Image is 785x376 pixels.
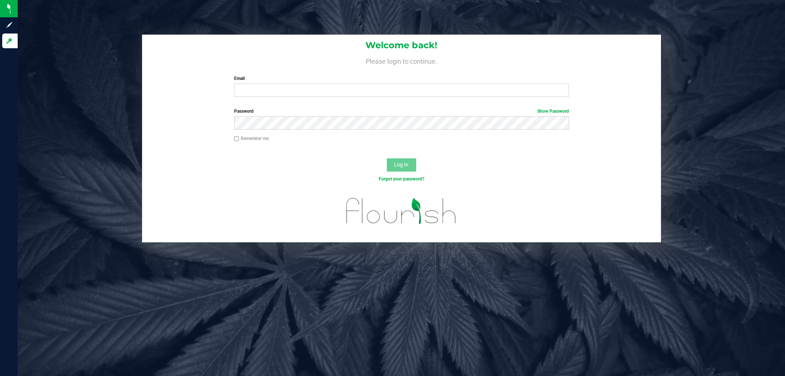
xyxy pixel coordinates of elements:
[6,37,13,45] inline-svg: Log in
[379,176,424,182] a: Forgot your password?
[142,41,661,50] h1: Welcome back!
[234,136,239,141] input: Remember me
[142,56,661,65] h4: Please login to continue.
[394,162,409,168] span: Log In
[234,109,254,114] span: Password
[336,190,466,232] img: flourish_logo.svg
[234,135,269,142] label: Remember me
[6,21,13,29] inline-svg: Sign up
[537,109,569,114] a: Show Password
[234,75,569,82] label: Email
[387,158,416,172] button: Log In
